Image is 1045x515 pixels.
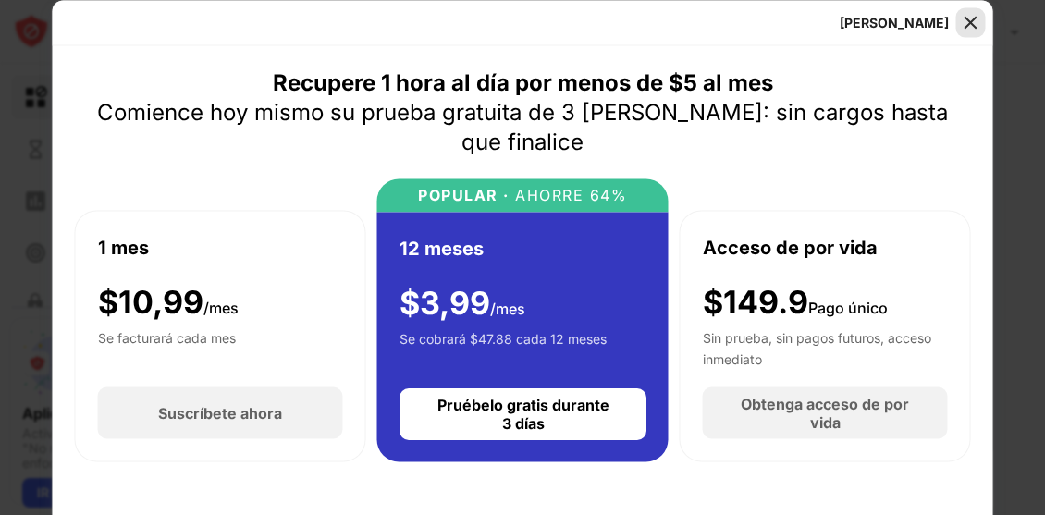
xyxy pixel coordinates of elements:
font: Acceso de por vida [703,236,878,258]
font: Se cobrará $47.88 cada 12 meses [400,331,607,347]
font: Obtenga acceso de por vida [741,395,909,432]
font: Suscríbete ahora [158,404,282,423]
font: Sin prueba, sin pagos futuros, acceso inmediato [703,330,931,366]
font: [PERSON_NAME] [840,14,949,30]
font: /mes [490,299,525,317]
font: AHORRE 64% [515,185,627,203]
font: /mes [203,298,239,316]
font: Se facturará cada mes [98,330,236,346]
font: 10,99 [118,282,203,320]
font: Pruébelo gratis durante 3 días [436,396,609,433]
font: POPULAR · [418,185,510,203]
font: $149.9 [703,282,808,320]
font: Recupere 1 hora al día por menos de $5 al mes [273,68,773,95]
font: Comience hoy mismo su prueba gratuita de 3 [PERSON_NAME]: sin cargos hasta que finalice [97,98,948,154]
font: 3,99 [420,283,490,321]
font: 12 meses [400,237,484,259]
font: Pago único [808,298,888,316]
font: $ [400,283,420,321]
font: $ [98,282,118,320]
font: 1 mes [98,236,149,258]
